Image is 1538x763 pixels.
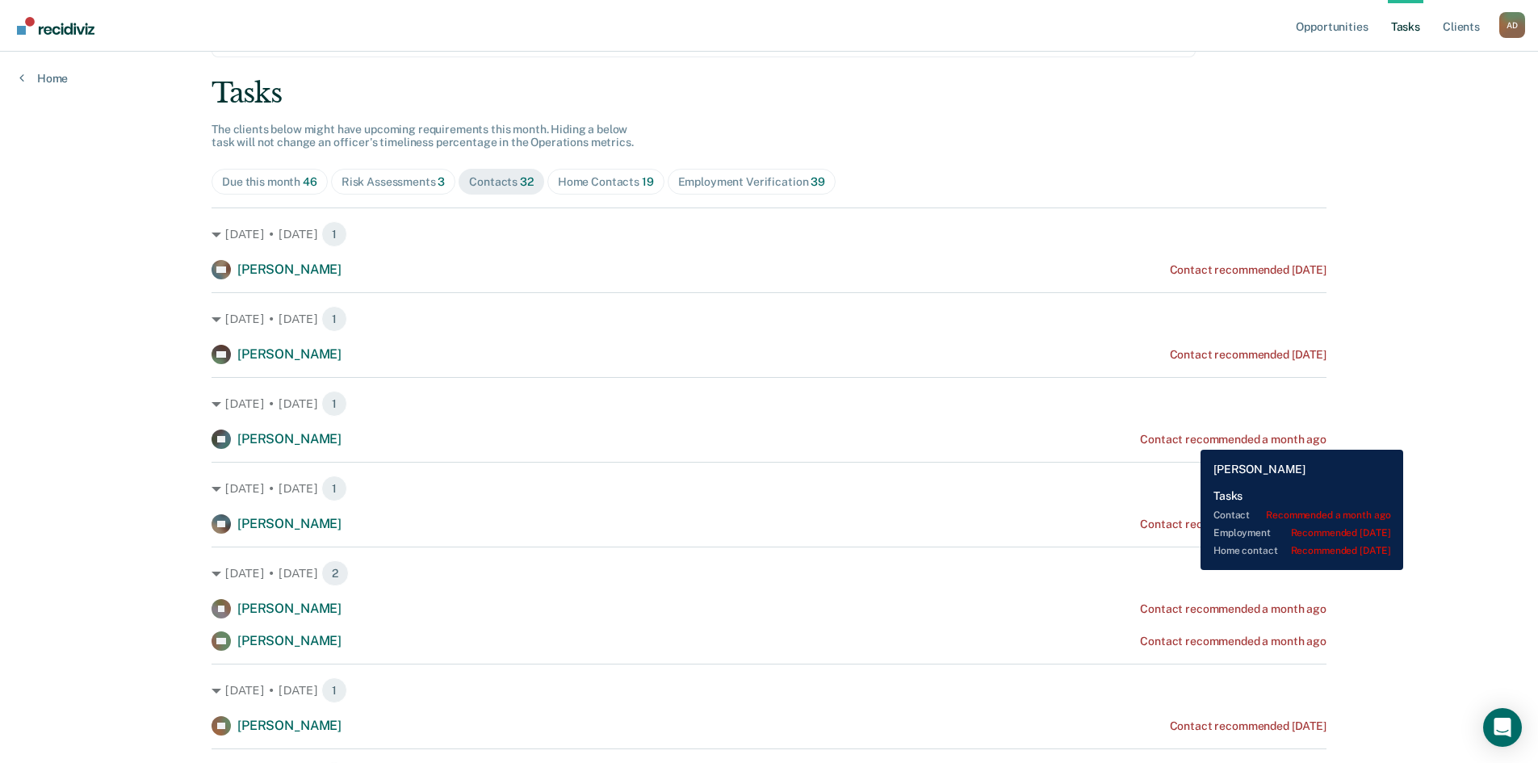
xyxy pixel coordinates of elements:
[678,175,825,189] div: Employment Verification
[17,17,94,35] img: Recidiviz
[303,175,317,188] span: 46
[222,175,317,189] div: Due this month
[212,677,1326,703] div: [DATE] • [DATE] 1
[212,391,1326,417] div: [DATE] • [DATE] 1
[212,306,1326,332] div: [DATE] • [DATE] 1
[1499,12,1525,38] button: Profile dropdown button
[237,633,342,648] span: [PERSON_NAME]
[558,175,654,189] div: Home Contacts
[342,175,446,189] div: Risk Assessments
[212,221,1326,247] div: [DATE] • [DATE] 1
[212,77,1326,110] div: Tasks
[1170,263,1326,277] div: Contact recommended [DATE]
[1170,719,1326,733] div: Contact recommended [DATE]
[237,718,342,733] span: [PERSON_NAME]
[237,262,342,277] span: [PERSON_NAME]
[811,175,825,188] span: 39
[237,431,342,446] span: [PERSON_NAME]
[1483,708,1522,747] div: Open Intercom Messenger
[1140,635,1326,648] div: Contact recommended a month ago
[520,175,534,188] span: 32
[1170,348,1326,362] div: Contact recommended [DATE]
[321,677,347,703] span: 1
[321,391,347,417] span: 1
[19,71,68,86] a: Home
[212,123,634,149] span: The clients below might have upcoming requirements this month. Hiding a below task will not chang...
[469,175,534,189] div: Contacts
[237,516,342,531] span: [PERSON_NAME]
[237,346,342,362] span: [PERSON_NAME]
[1140,602,1326,616] div: Contact recommended a month ago
[212,476,1326,501] div: [DATE] • [DATE] 1
[1140,433,1326,446] div: Contact recommended a month ago
[212,560,1326,586] div: [DATE] • [DATE] 2
[321,221,347,247] span: 1
[321,476,347,501] span: 1
[1140,518,1326,531] div: Contact recommended a month ago
[321,560,349,586] span: 2
[438,175,445,188] span: 3
[321,306,347,332] span: 1
[1499,12,1525,38] div: A D
[642,175,654,188] span: 19
[237,601,342,616] span: [PERSON_NAME]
